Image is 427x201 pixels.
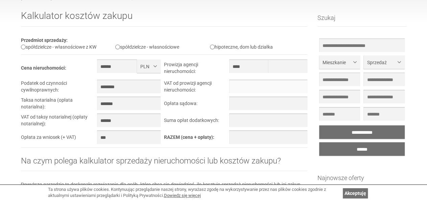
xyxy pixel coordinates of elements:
[21,181,308,195] p: Powyższe narzędzie to doskonałe rozwiązanie dla osób, które chcą się dowiedzieć, ile kosztuje spr...
[210,44,273,50] label: hipoteczne, dom lub działka
[317,175,406,187] h3: Najnowsze oferty
[115,44,179,50] label: spółdzielcze - własnościowe
[164,80,229,97] td: VAT od prowizji agencji nieruchomości:
[115,45,120,49] input: spółdzielcze - własnościowe
[21,45,26,49] input: spółdzielcze - własnościowe z KW
[21,11,308,27] h1: Kalkulator kosztów zakupu
[323,59,352,66] span: Mieszkanie
[343,188,368,198] a: Akceptuję
[21,156,308,171] h2: Na czym polega kalkulator sprzedaży nieruchomości lub kosztów zakupu?
[21,97,97,114] td: Taksa notarialna (opłata notarialna):
[48,186,339,199] div: Ta strona używa plików cookies. Kontynuując przeglądanie naszej strony, wyrażasz zgodę na wykorzy...
[164,97,229,114] td: Opłata sądowa:
[21,114,97,130] td: VAT od taksy notarialnej (opłaty notarialnej):
[21,37,68,43] b: Przedmiot sprzedaży:
[210,45,215,49] input: hipoteczne, dom lub działka
[21,130,97,147] td: Opłata za wniosek (+ VAT)
[367,59,396,66] span: Sprzedaż
[164,59,229,80] td: Prowizja agencji nieruchomości:
[164,134,214,140] b: RAZEM (cena + opłaty):
[21,80,97,97] td: Podatek od czynności cywilnoprawnych:
[164,114,229,130] td: Suma opłat dodatkowych:
[140,63,152,70] span: PLN
[317,15,406,27] h3: Szukaj
[164,193,201,198] a: Dowiedz się więcej
[319,55,360,69] button: Mieszkanie
[363,55,404,69] button: Sprzedaż
[21,44,96,50] label: spółdzielcze - własnościowe z KW
[137,59,161,73] button: PLN
[21,65,66,71] b: Cena nieruchomości:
